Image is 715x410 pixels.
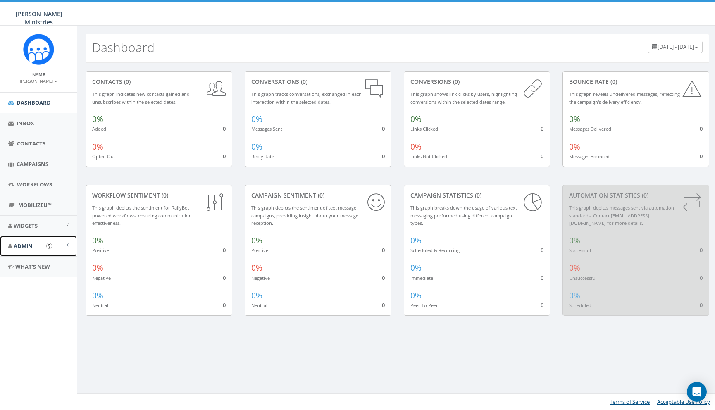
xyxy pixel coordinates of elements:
span: 0 [382,125,385,132]
span: Workflows [17,181,52,188]
span: (0) [640,191,648,199]
small: [PERSON_NAME] [20,78,57,84]
span: 0% [251,114,262,124]
span: 0% [569,235,580,246]
small: Messages Sent [251,126,282,132]
span: Contacts [17,140,45,147]
h2: Dashboard [92,41,155,54]
span: (0) [160,191,168,199]
small: Name [32,72,45,77]
div: Campaign Statistics [410,191,544,200]
small: Messages Bounced [569,153,610,160]
span: [DATE] - [DATE] [658,43,694,50]
small: Neutral [251,302,267,308]
span: 0% [410,114,422,124]
small: This graph shows link clicks by users, highlighting conversions within the selected dates range. [410,91,517,105]
small: This graph breaks down the usage of various text messaging performed using different campaign types. [410,205,517,226]
span: 0% [251,235,262,246]
small: Scheduled & Recurring [410,247,460,253]
span: 0% [251,290,262,301]
div: Workflow Sentiment [92,191,226,200]
span: (0) [473,191,481,199]
span: 0 [541,301,543,309]
span: 0% [410,262,422,273]
span: 0 [223,153,226,160]
span: 0% [92,141,103,152]
span: [PERSON_NAME] Ministries [16,10,62,26]
small: Peer To Peer [410,302,438,308]
button: Open In-App Guide [46,243,52,249]
div: Campaign Sentiment [251,191,385,200]
span: 0 [541,274,543,281]
small: Successful [569,247,591,253]
span: 0 [700,301,703,309]
span: Inbox [17,119,34,127]
span: 0% [569,262,580,273]
small: Positive [92,247,109,253]
img: Rally_Corp_Icon.png [23,34,54,65]
small: Added [92,126,106,132]
a: [PERSON_NAME] [20,77,57,84]
span: 0% [251,262,262,273]
small: Immediate [410,275,433,281]
span: 0 [541,125,543,132]
small: This graph tracks conversations, exchanged in each interaction within the selected dates. [251,91,362,105]
div: Open Intercom Messenger [687,382,707,402]
span: 0 [223,301,226,309]
div: conversions [410,78,544,86]
span: 0% [251,141,262,152]
div: conversations [251,78,385,86]
span: (0) [609,78,617,86]
small: This graph indicates new contacts gained and unsubscribes within the selected dates. [92,91,190,105]
span: MobilizeU™ [18,201,52,209]
span: 0 [700,153,703,160]
span: 0% [410,290,422,301]
small: Positive [251,247,268,253]
span: 0 [382,246,385,254]
small: Negative [92,275,111,281]
span: 0% [569,141,580,152]
div: contacts [92,78,226,86]
span: 0% [569,290,580,301]
span: Admin [14,242,33,250]
span: (0) [316,191,324,199]
span: 0% [569,114,580,124]
span: (0) [451,78,460,86]
span: Campaigns [17,160,48,168]
span: 0 [223,125,226,132]
span: 0 [382,153,385,160]
small: This graph depicts the sentiment of text message campaigns, providing insight about your message ... [251,205,358,226]
a: Acceptable Use Policy [657,398,710,405]
span: 0 [700,274,703,281]
span: 0 [700,125,703,132]
span: 0 [700,246,703,254]
span: 0 [382,274,385,281]
span: 0% [92,114,103,124]
span: 0% [92,262,103,273]
small: This graph reveals undelivered messages, reflecting the campaign's delivery efficiency. [569,91,680,105]
span: Widgets [14,222,38,229]
span: Dashboard [17,99,51,106]
small: This graph depicts messages sent via automation standards. Contact [EMAIL_ADDRESS][DOMAIN_NAME] f... [569,205,674,226]
span: 0 [541,246,543,254]
span: 0% [410,141,422,152]
span: 0% [92,235,103,246]
span: 0 [541,153,543,160]
span: 0 [382,301,385,309]
small: Neutral [92,302,108,308]
small: Links Not Clicked [410,153,447,160]
div: Automation Statistics [569,191,703,200]
span: 0% [92,290,103,301]
small: Negative [251,275,270,281]
span: What's New [15,263,50,270]
span: (0) [299,78,307,86]
small: This graph depicts the sentiment for RallyBot-powered workflows, ensuring communication effective... [92,205,192,226]
small: Opted Out [92,153,115,160]
small: Unsuccessful [569,275,597,281]
small: Scheduled [569,302,591,308]
span: 0 [223,246,226,254]
small: Links Clicked [410,126,438,132]
span: 0 [223,274,226,281]
span: 0% [410,235,422,246]
div: Bounce Rate [569,78,703,86]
